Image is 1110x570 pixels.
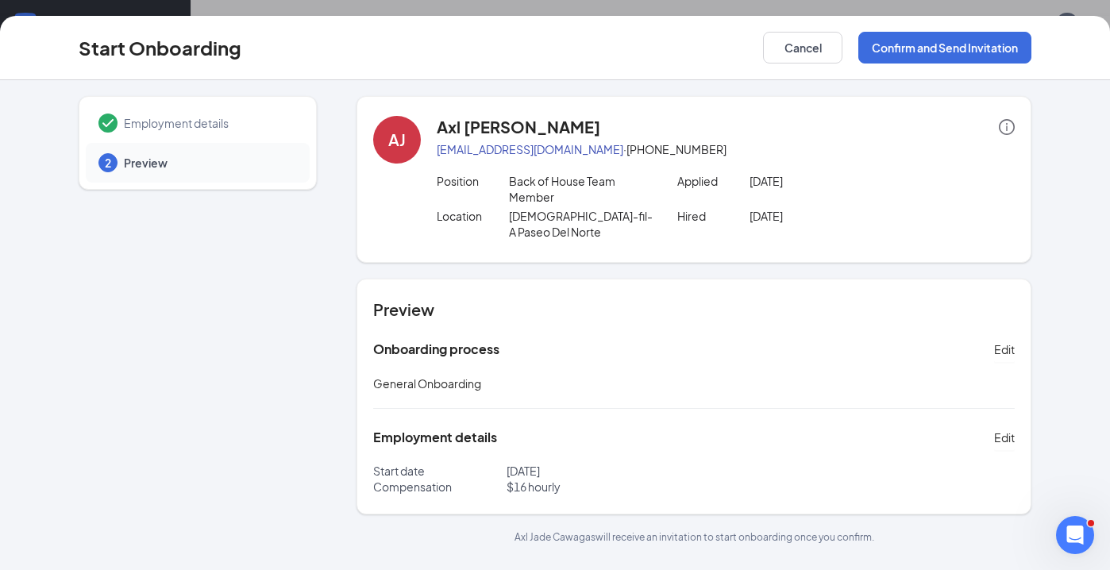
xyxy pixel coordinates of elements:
svg: Checkmark [98,114,118,133]
p: [DATE] [750,208,894,224]
button: Edit [994,337,1015,362]
div: AJ [388,129,406,151]
p: $ 16 hourly [507,479,694,495]
p: Back of House Team Member [509,173,653,205]
p: · [PHONE_NUMBER] [437,141,1015,157]
button: Edit [994,425,1015,450]
h5: Employment details [373,429,497,446]
span: Edit [994,429,1015,445]
span: info-circle [999,119,1015,135]
p: Axl Jade Cawagas will receive an invitation to start onboarding once you confirm. [357,530,1031,544]
p: Applied [677,173,750,189]
h4: Axl [PERSON_NAME] [437,116,600,138]
iframe: Intercom live chat [1056,516,1094,554]
p: Location [437,208,509,224]
p: Hired [677,208,750,224]
h4: Preview [373,298,1015,321]
p: Compensation [373,479,507,495]
button: Confirm and Send Invitation [858,32,1031,64]
span: General Onboarding [373,376,481,391]
button: Cancel [763,32,842,64]
span: Edit [994,341,1015,357]
h5: Onboarding process [373,341,499,358]
p: [DEMOGRAPHIC_DATA]-fil-A Paseo Del Norte [509,208,653,240]
span: 2 [105,155,111,171]
a: [EMAIL_ADDRESS][DOMAIN_NAME] [437,142,623,156]
span: Employment details [124,115,294,131]
span: Preview [124,155,294,171]
p: [DATE] [750,173,894,189]
p: Start date [373,463,507,479]
p: [DATE] [507,463,694,479]
h3: Start Onboarding [79,34,241,61]
p: Position [437,173,509,189]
